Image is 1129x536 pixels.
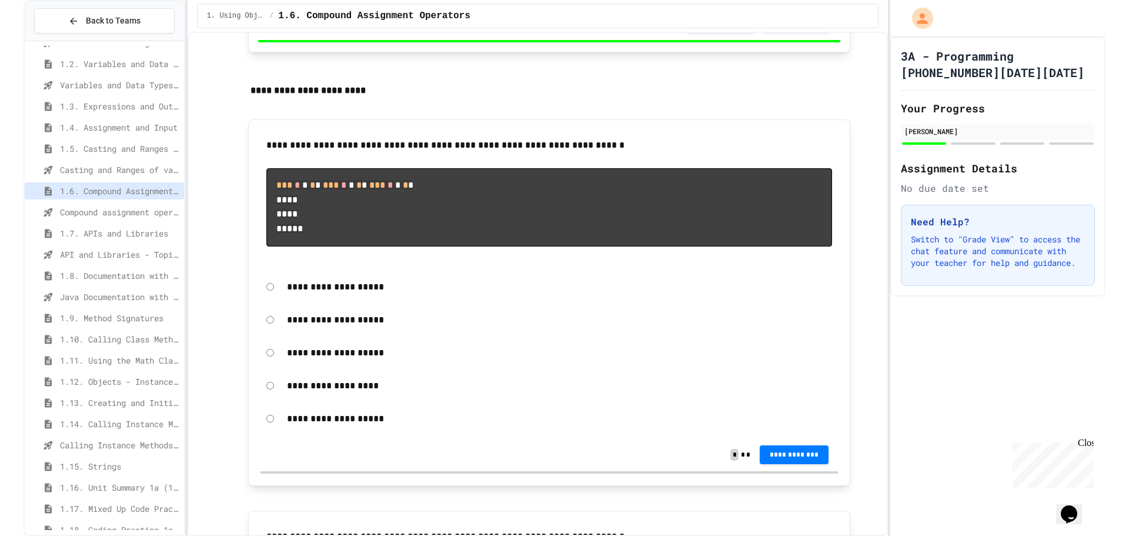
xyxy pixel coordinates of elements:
[36,333,156,345] span: 1.10. Calling Class Methods
[36,312,156,324] span: 1.9. Method Signatures
[36,524,156,536] span: 1.18. Coding Practice 1a (1.1-1.6)
[877,160,1071,177] h2: Assignment Details
[36,164,156,176] span: Casting and Ranges of variables - Quiz
[877,100,1071,116] h2: Your Progress
[255,9,446,23] span: 1.6. Compound Assignment Operators
[877,48,1071,81] h1: 3A - Programming [PHONE_NUMBER][DATE][DATE]
[62,15,117,27] span: Back to Teams
[36,418,156,430] span: 1.14. Calling Instance Methods
[36,206,156,218] span: Compound assignment operators - Quiz
[36,227,156,239] span: 1.7. APIs and Libraries
[183,11,241,21] span: 1. Using Objects and Methods
[1033,489,1070,524] iframe: chat widget
[36,291,156,303] span: Java Documentation with Comments - Topic 1.8
[11,8,151,34] button: Back to Teams
[984,438,1070,488] iframe: chat widget
[36,248,156,261] span: API and Libraries - Topic 1.7
[36,58,156,70] span: 1.2. Variables and Data Types
[36,269,156,282] span: 1.8. Documentation with Comments and Preconditions
[36,79,156,91] span: Variables and Data Types - Quiz
[887,215,1061,229] h3: Need Help?
[876,5,913,32] div: My Account
[881,126,1068,137] div: [PERSON_NAME]
[36,502,156,515] span: 1.17. Mixed Up Code Practice 1.1-1.6
[5,5,81,75] div: Chat with us now!Close
[877,181,1071,195] div: No due date set
[36,121,156,134] span: 1.4. Assignment and Input
[36,185,156,197] span: 1.6. Compound Assignment Operators
[887,234,1061,269] p: Switch to "Grade View" to access the chat feature and communicate with your teacher for help and ...
[36,375,156,388] span: 1.12. Objects - Instances of Classes
[246,11,250,21] span: /
[36,481,156,494] span: 1.16. Unit Summary 1a (1.1-1.6)
[36,397,156,409] span: 1.13. Creating and Initializing Objects: Constructors
[36,142,156,155] span: 1.5. Casting and Ranges of Values
[36,439,156,451] span: Calling Instance Methods - Topic 1.14
[36,460,156,472] span: 1.15. Strings
[36,354,156,367] span: 1.11. Using the Math Class
[36,100,156,112] span: 1.3. Expressions and Output [New]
